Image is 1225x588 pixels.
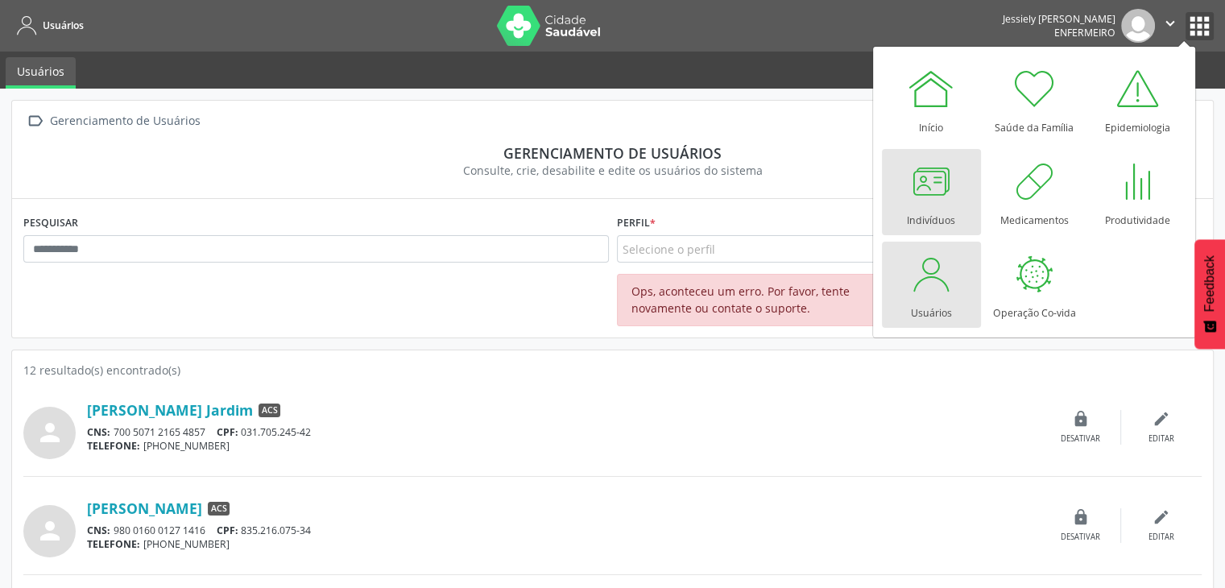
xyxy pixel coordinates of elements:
div: 980 0160 0127 1416 835.216.075-34 [87,524,1041,537]
a: Usuários [11,12,84,39]
a: Produtividade [1088,149,1187,235]
div: Jessiely [PERSON_NAME] [1003,12,1115,26]
i: person [35,418,64,447]
span: Usuários [43,19,84,32]
span: TELEFONE: [87,439,140,453]
a: Saúde da Família [985,56,1084,143]
div: Desativar [1061,433,1100,445]
a: [PERSON_NAME] [87,499,202,517]
span: CPF: [217,425,238,439]
button:  [1155,9,1186,43]
div: 700 5071 2165 4857 031.705.245-42 [87,425,1041,439]
a: Usuários [6,57,76,89]
i: edit [1153,508,1170,526]
i: person [35,516,64,545]
div: Ops, aconteceu um erro. Por favor, tente novamente ou contate o suporte. [617,274,905,326]
a:  Gerenciamento de Usuários [23,110,203,133]
div: Editar [1148,433,1174,445]
a: Medicamentos [985,149,1084,235]
div: [PHONE_NUMBER] [87,439,1041,453]
a: Epidemiologia [1088,56,1187,143]
a: Indivíduos [882,149,981,235]
div: Gerenciamento de usuários [35,144,1190,162]
span: ACS [259,404,280,418]
span: TELEFONE: [87,537,140,551]
span: CPF: [217,524,238,537]
div: Consulte, crie, desabilite e edite os usuários do sistema [35,162,1190,179]
span: ACS [208,502,230,516]
span: Enfermeiro [1054,26,1115,39]
button: apps [1186,12,1214,40]
i: lock [1072,410,1090,428]
div: Editar [1148,532,1174,543]
span: Feedback [1202,255,1217,312]
img: img [1121,9,1155,43]
i:  [23,110,47,133]
a: Usuários [882,242,981,328]
a: [PERSON_NAME] Jardim [87,401,253,419]
span: CNS: [87,524,110,537]
div: Gerenciamento de Usuários [47,110,203,133]
label: PESQUISAR [23,210,78,235]
i:  [1161,14,1179,32]
i: lock [1072,508,1090,526]
div: 12 resultado(s) encontrado(s) [23,362,1202,379]
i: edit [1153,410,1170,428]
label: Perfil [617,210,656,235]
button: Feedback - Mostrar pesquisa [1194,239,1225,349]
span: CNS: [87,425,110,439]
div: [PHONE_NUMBER] [87,537,1041,551]
a: Início [882,56,981,143]
a: Operação Co-vida [985,242,1084,328]
div: Desativar [1061,532,1100,543]
span: Selecione o perfil [623,241,715,258]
